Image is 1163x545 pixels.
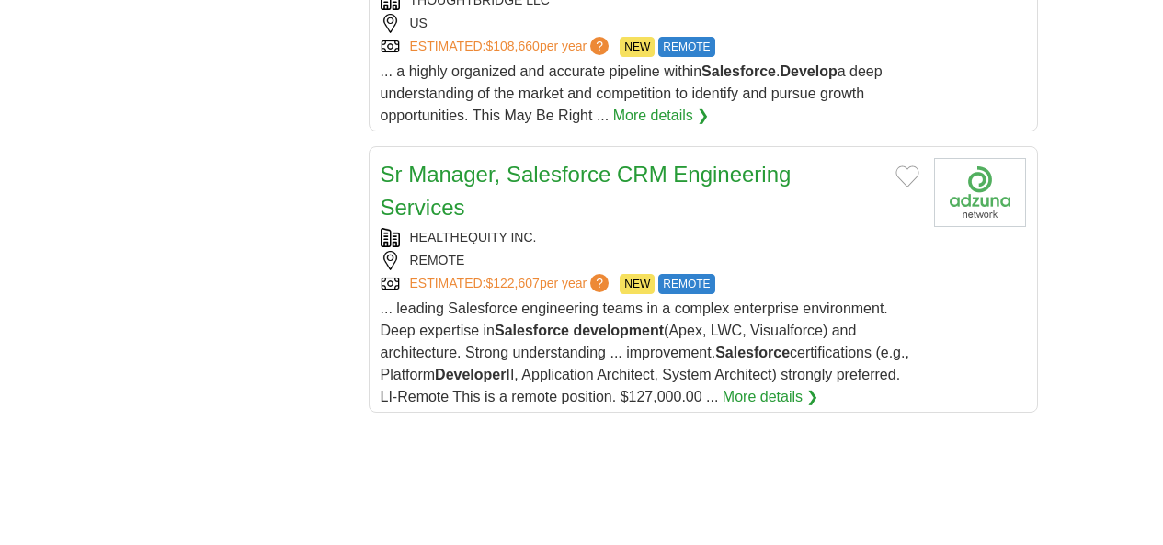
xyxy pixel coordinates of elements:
a: More details ❯ [723,386,819,408]
span: NEW [620,274,655,294]
span: REMOTE [658,274,714,294]
strong: development [573,323,664,338]
span: NEW [620,37,655,57]
span: $108,660 [485,39,539,53]
a: ESTIMATED:$122,607per year? [410,274,613,294]
div: HEALTHEQUITY INC. [381,228,919,247]
strong: Develop [780,63,837,79]
span: REMOTE [658,37,714,57]
span: ... a highly organized and accurate pipeline within . a deep understanding of the market and comp... [381,63,883,123]
a: Sr Manager, Salesforce CRM Engineering Services [381,162,792,220]
a: ESTIMATED:$108,660per year? [410,37,613,57]
div: REMOTE [381,251,919,270]
img: Company logo [934,158,1026,227]
span: $122,607 [485,276,539,290]
strong: Salesforce [701,63,776,79]
a: More details ❯ [613,105,710,127]
div: US [381,14,919,33]
strong: Salesforce [715,345,790,360]
span: ? [590,37,609,55]
span: ? [590,274,609,292]
span: ... leading Salesforce engineering teams in a complex enterprise environment. Deep expertise in (... [381,301,909,404]
strong: Salesforce [495,323,569,338]
strong: Developer [435,367,506,382]
button: Add to favorite jobs [895,165,919,187]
